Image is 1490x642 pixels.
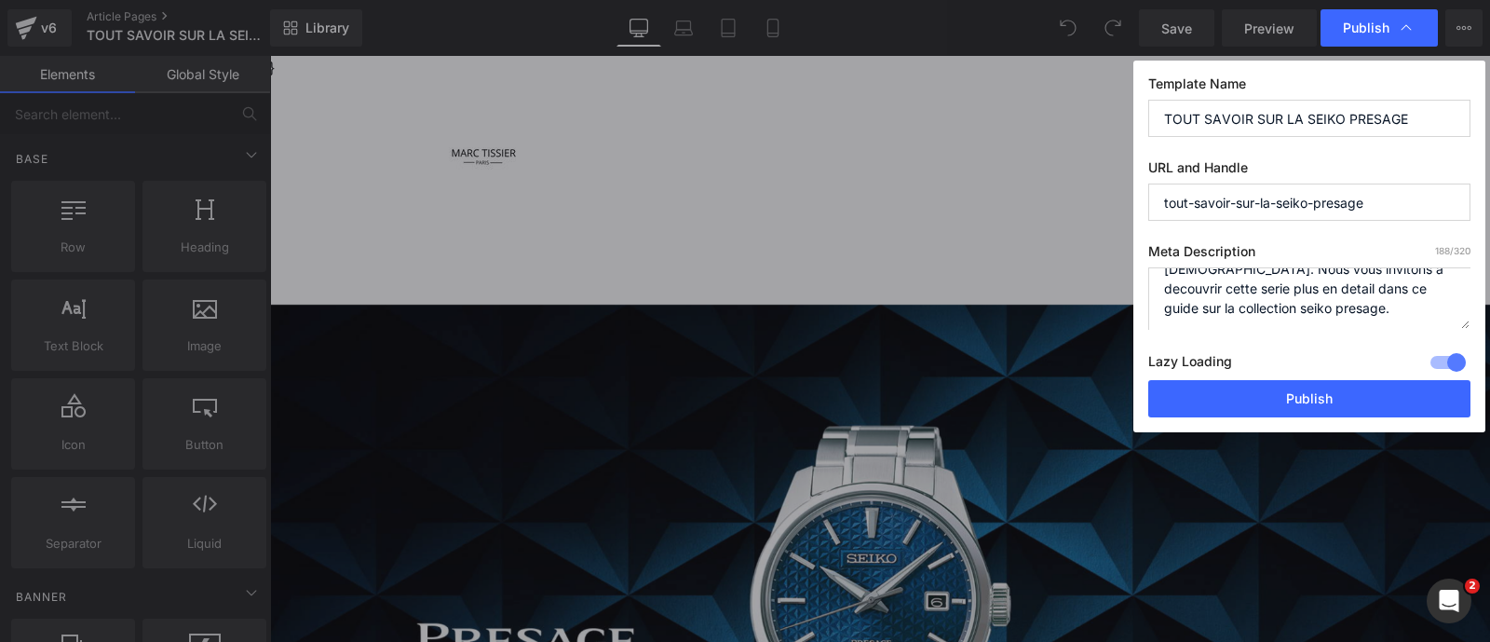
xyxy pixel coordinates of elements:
label: Meta Description [1148,243,1470,267]
label: Template Name [1148,75,1470,100]
img: marctissierwatches [150,39,271,160]
iframe: Intercom live chat [1427,579,1471,623]
span: 2 [1465,579,1480,594]
label: Lazy Loading [1148,349,1232,380]
span: 188 [1435,245,1450,256]
span: /320 [1435,245,1470,256]
span: Publish [1343,20,1389,36]
textarea: La collection seiko presage est une collection importante chez l'horloger [DEMOGRAPHIC_DATA]. Nou... [1148,267,1470,330]
label: URL and Handle [1148,159,1470,184]
button: Publish [1148,380,1470,417]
